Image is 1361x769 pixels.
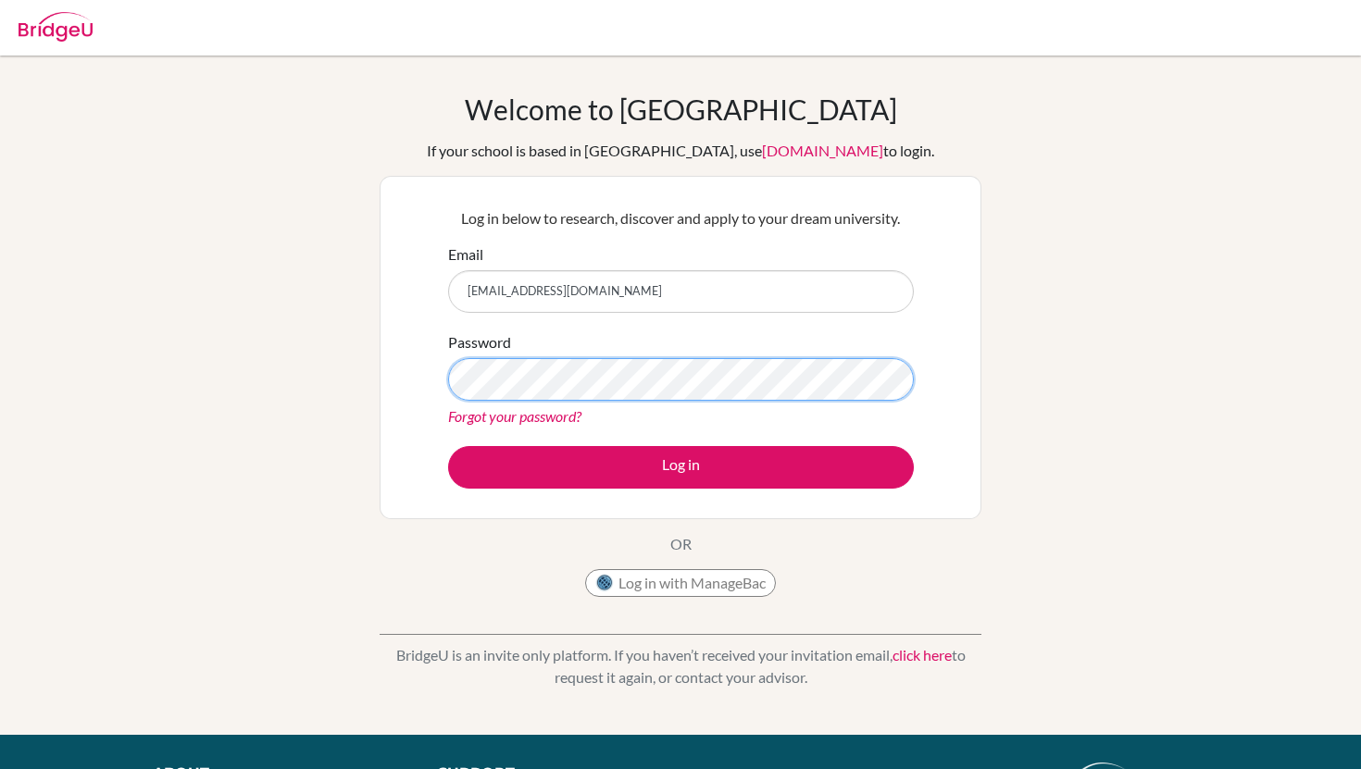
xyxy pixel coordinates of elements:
[893,646,952,664] a: click here
[19,12,93,42] img: Bridge-U
[448,446,914,489] button: Log in
[427,140,934,162] div: If your school is based in [GEOGRAPHIC_DATA], use to login.
[448,243,483,266] label: Email
[670,533,692,555] p: OR
[762,142,883,159] a: [DOMAIN_NAME]
[448,407,581,425] a: Forgot your password?
[448,331,511,353] label: Password
[465,93,897,126] h1: Welcome to [GEOGRAPHIC_DATA]
[380,644,981,688] p: BridgeU is an invite only platform. If you haven’t received your invitation email, to request it ...
[585,569,776,597] button: Log in with ManageBac
[448,207,914,229] p: Log in below to research, discover and apply to your dream university.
